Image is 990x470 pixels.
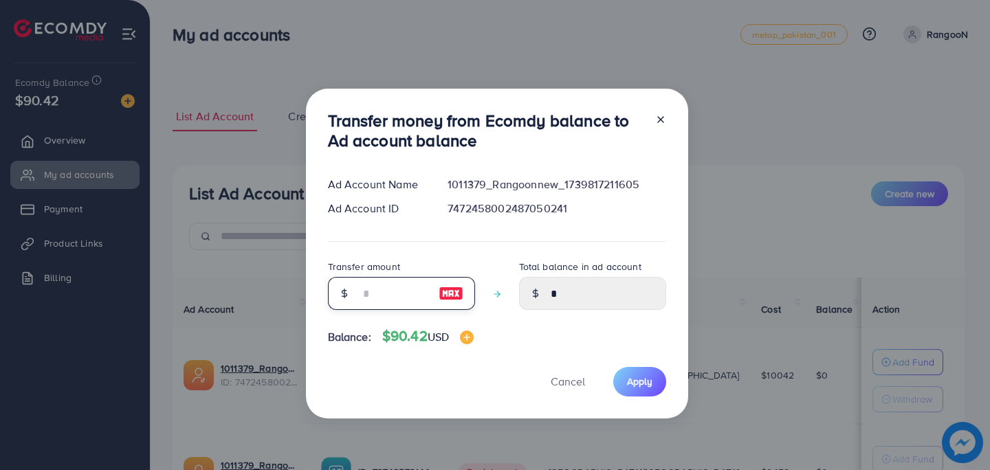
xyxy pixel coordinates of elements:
[328,111,644,150] h3: Transfer money from Ecomdy balance to Ad account balance
[328,260,400,273] label: Transfer amount
[519,260,641,273] label: Total balance in ad account
[317,201,437,216] div: Ad Account ID
[613,367,666,396] button: Apply
[551,374,585,389] span: Cancel
[382,328,474,345] h4: $90.42
[627,374,652,388] span: Apply
[317,177,437,192] div: Ad Account Name
[460,331,474,344] img: image
[428,329,449,344] span: USD
[328,329,371,345] span: Balance:
[437,177,676,192] div: 1011379_Rangoonnew_1739817211605
[437,201,676,216] div: 7472458002487050241
[439,285,463,302] img: image
[533,367,602,396] button: Cancel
